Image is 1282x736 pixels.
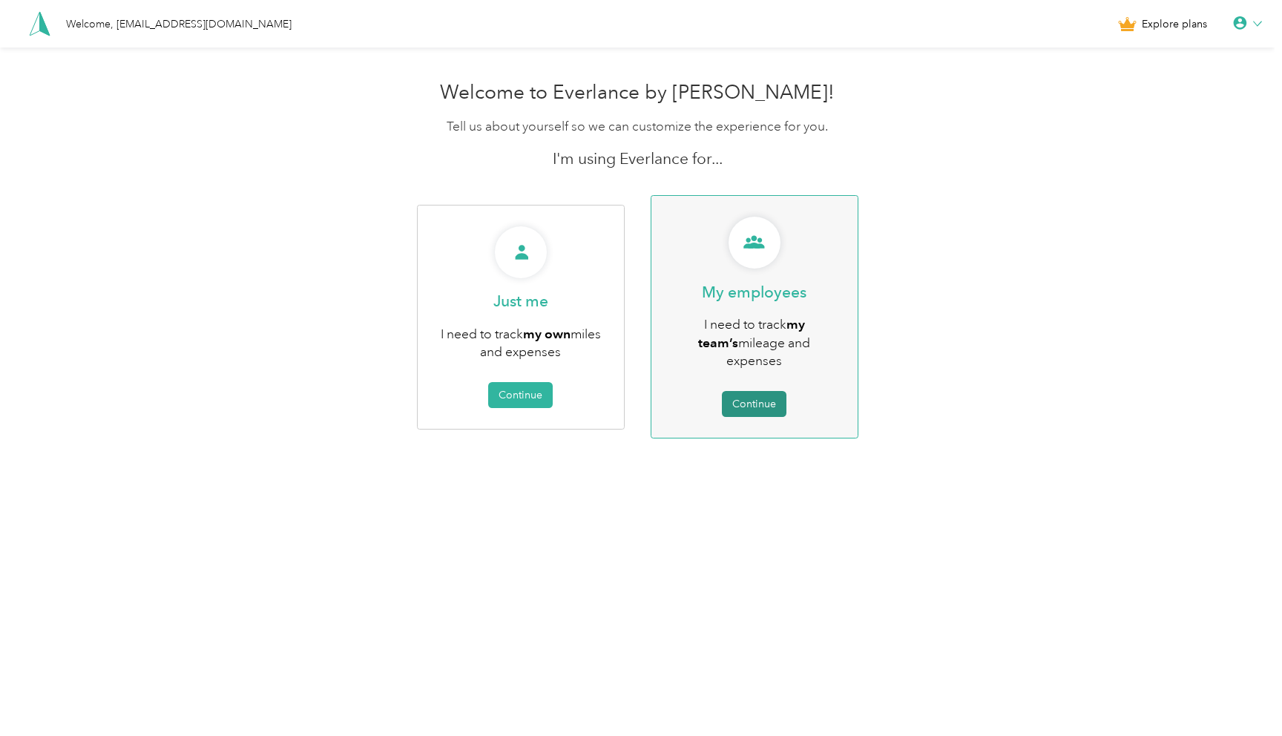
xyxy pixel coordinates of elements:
[698,316,805,350] b: my team’s
[319,148,956,169] p: I'm using Everlance for...
[441,326,601,361] span: I need to track miles and expenses
[722,391,786,417] button: Continue
[493,291,548,312] p: Just me
[488,382,553,408] button: Continue
[698,316,810,369] span: I need to track mileage and expenses
[66,16,292,32] div: Welcome, [EMAIL_ADDRESS][DOMAIN_NAME]
[1199,653,1282,736] iframe: Everlance-gr Chat Button Frame
[319,117,956,136] p: Tell us about yourself so we can customize the experience for you.
[523,326,571,341] b: my own
[1142,16,1207,32] span: Explore plans
[702,282,806,303] p: My employees
[319,81,956,105] h1: Welcome to Everlance by [PERSON_NAME]!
